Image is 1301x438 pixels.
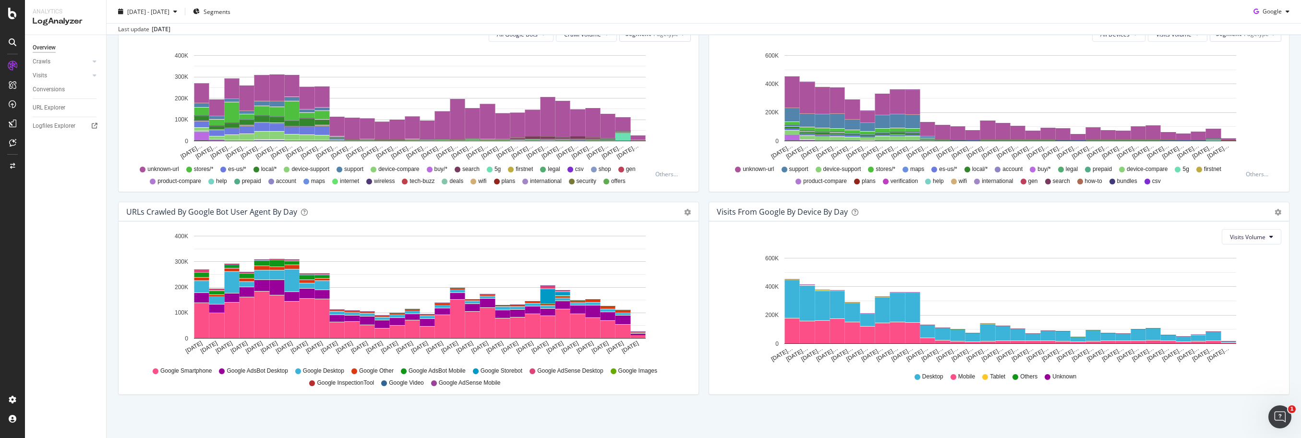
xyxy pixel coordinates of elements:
[1053,177,1070,185] span: search
[152,25,170,34] div: [DATE]
[803,177,847,185] span: product-compare
[765,52,779,59] text: 600K
[33,71,47,81] div: Visits
[605,340,625,354] text: [DATE]
[1263,7,1282,15] span: Google
[717,49,1281,161] div: A chart.
[228,165,246,173] span: es-us/*
[359,367,394,375] span: Google Other
[335,340,354,354] text: [DATE]
[160,367,212,375] span: Google Smartphone
[157,177,201,185] span: product-compare
[289,340,309,354] text: [DATE]
[303,367,344,375] span: Google Desktop
[33,121,99,131] a: Logfiles Explorer
[933,177,944,185] span: help
[1066,165,1078,173] span: legal
[320,340,339,354] text: [DATE]
[175,52,188,59] text: 400K
[939,165,957,173] span: es-us/*
[1275,209,1281,216] div: gear
[126,49,691,161] svg: A chart.
[261,165,277,173] span: local/*
[684,209,691,216] div: gear
[147,165,179,173] span: unknown-url
[1117,177,1137,185] span: bundles
[389,379,424,387] span: Google Video
[33,43,56,53] div: Overview
[449,177,463,185] span: deals
[1230,233,1265,241] span: Visits Volume
[127,7,169,15] span: [DATE] - [DATE]
[1037,165,1050,173] span: buy/*
[775,341,779,347] text: 0
[910,165,924,173] span: maps
[242,177,261,185] span: prepaid
[577,177,596,185] span: security
[599,165,611,173] span: shop
[395,340,414,354] text: [DATE]
[982,177,1013,185] span: international
[350,340,369,354] text: [DATE]
[823,165,861,173] span: device-support
[175,73,188,80] text: 300K
[1246,170,1273,178] div: Others...
[462,165,480,173] span: search
[185,138,188,145] text: 0
[276,177,296,185] span: account
[33,8,98,16] div: Analytics
[891,177,918,185] span: verification
[621,340,640,354] text: [DATE]
[378,165,419,173] span: device-compare
[958,373,975,381] span: Mobile
[876,165,895,173] span: stores/*
[590,340,610,354] text: [DATE]
[765,109,779,116] text: 200K
[439,379,501,387] span: Google AdSense Mobile
[485,340,505,354] text: [DATE]
[175,310,188,316] text: 100K
[537,367,603,375] span: Google AdSense Desktop
[1085,177,1102,185] span: how-to
[227,367,288,375] span: Google AdsBot Desktop
[500,340,519,354] text: [DATE]
[33,71,90,81] a: Visits
[717,252,1281,364] svg: A chart.
[33,43,99,53] a: Overview
[118,25,170,34] div: Last update
[409,367,466,375] span: Google AdsBot Mobile
[959,177,967,185] span: wifi
[126,207,297,217] div: URLs Crawled by Google bot User Agent By Day
[530,177,561,185] span: international
[862,177,876,185] span: plans
[530,340,550,354] text: [DATE]
[478,177,486,185] span: wifi
[114,4,181,19] button: [DATE] - [DATE]
[185,335,188,342] text: 0
[380,340,399,354] text: [DATE]
[576,340,595,354] text: [DATE]
[775,138,779,145] text: 0
[1288,405,1296,413] span: 1
[305,340,324,354] text: [DATE]
[765,255,779,262] text: 600K
[33,85,65,95] div: Conversions
[455,340,474,354] text: [DATE]
[175,95,188,102] text: 200K
[626,165,636,173] span: gen
[1028,177,1038,185] span: gen
[922,373,943,381] span: Desktop
[717,207,848,217] div: Visits From Google By Device By Day
[515,340,534,354] text: [DATE]
[204,7,230,15] span: Segments
[33,57,90,67] a: Crawls
[765,81,779,87] text: 400K
[470,340,489,354] text: [DATE]
[33,103,99,113] a: URL Explorer
[126,229,691,363] svg: A chart.
[33,121,75,131] div: Logfiles Explorer
[410,177,434,185] span: tech-buzz
[244,340,264,354] text: [DATE]
[516,165,533,173] span: firstnet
